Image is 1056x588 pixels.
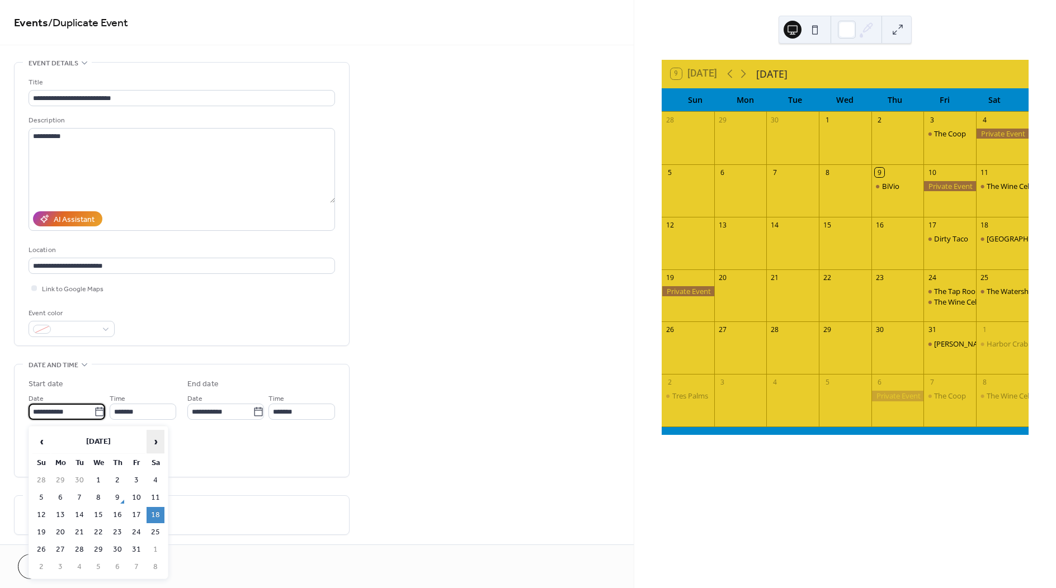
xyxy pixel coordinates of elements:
[718,273,727,282] div: 20
[665,325,675,335] div: 26
[268,393,284,405] span: Time
[128,559,145,575] td: 7
[29,359,78,371] span: Date and time
[875,273,884,282] div: 23
[51,524,69,540] td: 20
[976,286,1029,296] div: The Watershed (Bay Breeze Inn)
[770,325,780,335] div: 28
[823,220,832,230] div: 15
[980,220,989,230] div: 18
[976,129,1029,139] div: Private Event
[870,88,920,111] div: Thu
[89,542,107,558] td: 29
[109,472,126,489] td: 2
[89,472,107,489] td: 1
[89,559,107,575] td: 5
[110,393,125,405] span: Time
[920,88,970,111] div: Fri
[875,325,884,335] div: 30
[720,88,770,111] div: Mon
[987,181,1038,191] div: The Wine Cellar
[29,115,333,126] div: Description
[871,391,924,401] div: Private Event
[718,168,727,177] div: 6
[89,455,107,471] th: We
[980,378,989,387] div: 8
[923,339,976,349] div: Teddy's Bully Bar
[18,554,87,579] button: Cancel
[923,234,976,244] div: Dirty Taco
[718,115,727,125] div: 29
[875,220,884,230] div: 16
[662,391,714,401] div: Tres Palms
[976,234,1029,244] div: Baiting Hollow Farm Vineyard
[29,378,63,390] div: Start date
[128,524,145,540] td: 24
[147,542,164,558] td: 1
[32,559,50,575] td: 2
[29,244,333,256] div: Location
[927,325,937,335] div: 31
[934,339,1027,349] div: [PERSON_NAME]'s Bully Bar
[32,507,50,523] td: 12
[70,524,88,540] td: 21
[109,524,126,540] td: 23
[987,339,1028,349] div: Harbor Crab
[128,507,145,523] td: 17
[33,211,102,226] button: AI Assistant
[14,12,48,34] a: Events
[823,168,832,177] div: 8
[770,168,780,177] div: 7
[147,559,164,575] td: 8
[70,455,88,471] th: Tu
[70,507,88,523] td: 14
[128,490,145,506] td: 10
[927,378,937,387] div: 7
[109,455,126,471] th: Th
[32,455,50,471] th: Su
[29,393,44,405] span: Date
[980,115,989,125] div: 4
[89,507,107,523] td: 15
[923,181,976,191] div: Private Event
[882,181,899,191] div: BiVio
[770,220,780,230] div: 14
[823,325,832,335] div: 29
[109,507,126,523] td: 16
[51,559,69,575] td: 3
[671,88,720,111] div: Sun
[980,168,989,177] div: 11
[29,58,78,69] span: Event details
[51,455,69,471] th: Mo
[820,88,870,111] div: Wed
[672,391,708,401] div: Tres Palms
[147,490,164,506] td: 11
[51,542,69,558] td: 27
[70,490,88,506] td: 7
[665,273,675,282] div: 19
[976,181,1029,191] div: The Wine Cellar
[823,115,832,125] div: 1
[665,168,675,177] div: 5
[923,129,976,139] div: The Coop
[128,472,145,489] td: 3
[770,88,820,111] div: Tue
[147,472,164,489] td: 4
[987,391,1038,401] div: The Wine Cellar
[147,507,164,523] td: 18
[89,524,107,540] td: 22
[187,393,202,405] span: Date
[33,430,50,453] span: ‹
[970,88,1020,111] div: Sat
[128,542,145,558] td: 31
[976,339,1029,349] div: Harbor Crab
[927,168,937,177] div: 10
[109,490,126,506] td: 9
[70,542,88,558] td: 28
[128,455,145,471] th: Fr
[770,273,780,282] div: 21
[927,115,937,125] div: 3
[109,542,126,558] td: 30
[875,378,884,387] div: 6
[32,542,50,558] td: 26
